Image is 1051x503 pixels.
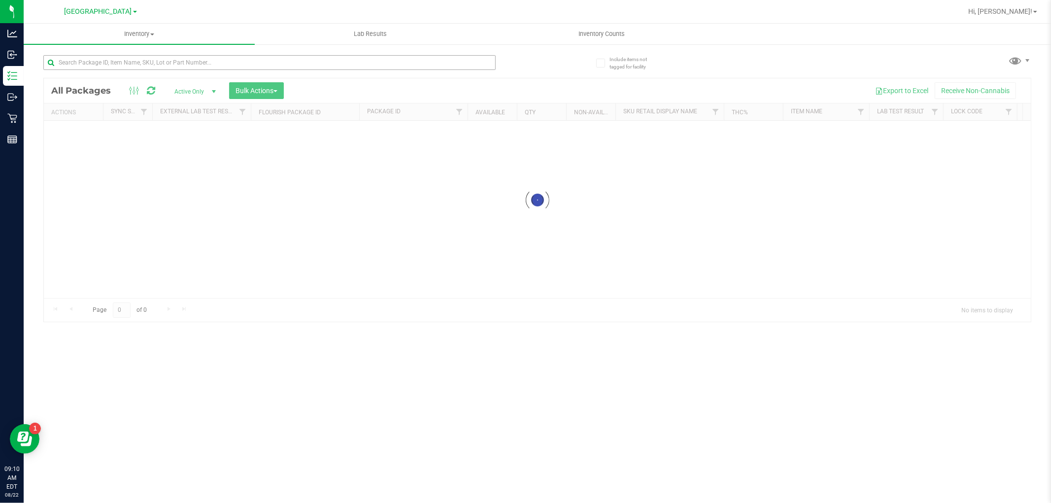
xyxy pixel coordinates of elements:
[7,71,17,81] inline-svg: Inventory
[7,113,17,123] inline-svg: Retail
[565,30,638,38] span: Inventory Counts
[4,465,19,491] p: 09:10 AM EDT
[24,24,255,44] a: Inventory
[7,29,17,38] inline-svg: Analytics
[255,24,486,44] a: Lab Results
[10,424,39,454] iframe: Resource center
[24,30,255,38] span: Inventory
[7,134,17,144] inline-svg: Reports
[7,92,17,102] inline-svg: Outbound
[65,7,132,16] span: [GEOGRAPHIC_DATA]
[968,7,1032,15] span: Hi, [PERSON_NAME]!
[4,491,19,499] p: 08/22
[610,56,659,70] span: Include items not tagged for facility
[7,50,17,60] inline-svg: Inbound
[43,55,496,70] input: Search Package ID, Item Name, SKU, Lot or Part Number...
[486,24,717,44] a: Inventory Counts
[29,423,41,435] iframe: Resource center unread badge
[340,30,400,38] span: Lab Results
